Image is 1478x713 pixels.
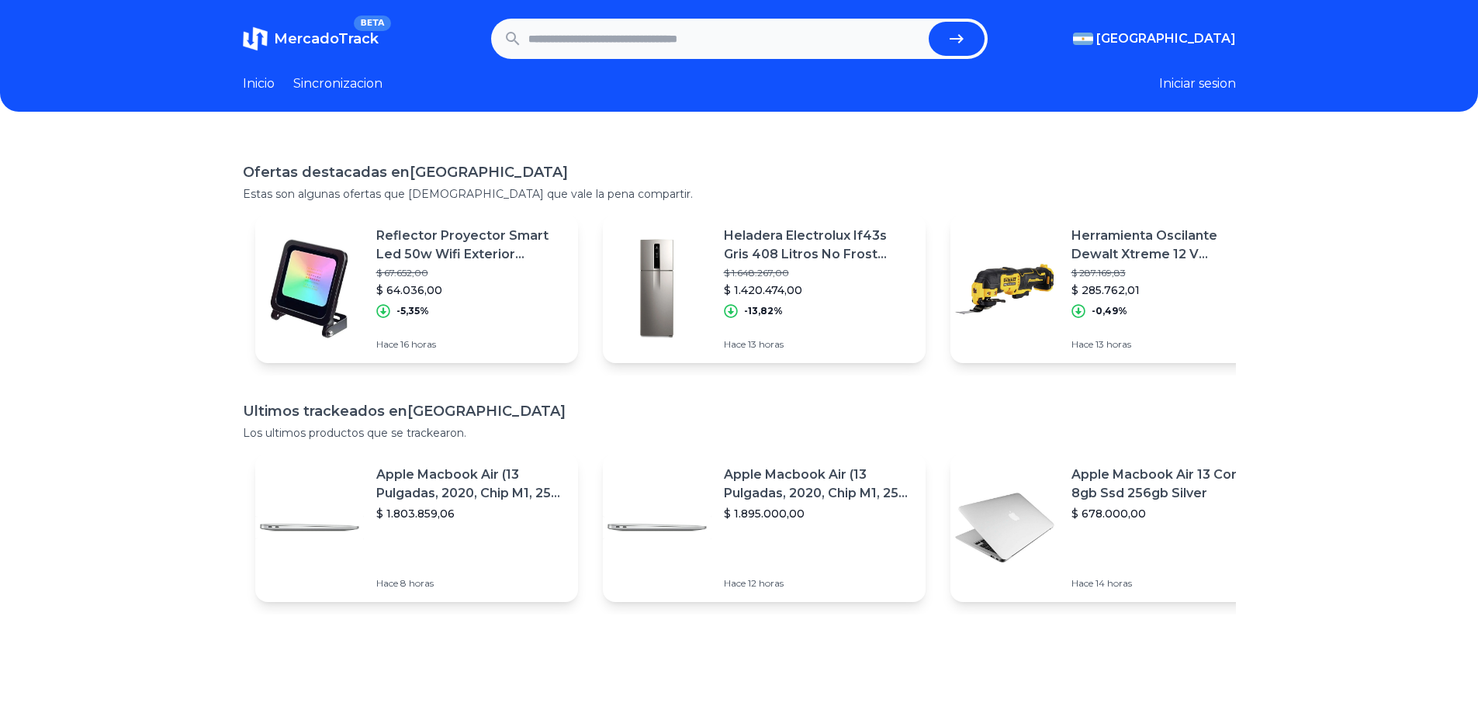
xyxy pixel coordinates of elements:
p: Hace 12 horas [724,577,913,590]
p: $ 1.895.000,00 [724,506,913,521]
h1: Ultimos trackeados en [GEOGRAPHIC_DATA] [243,400,1236,422]
button: [GEOGRAPHIC_DATA] [1073,29,1236,48]
p: Reflector Proyector Smart Led 50w Wifi Exterior Rgb+cct Ip65 [376,227,566,264]
img: Featured image [950,473,1059,582]
p: Hace 13 horas [724,338,913,351]
span: MercadoTrack [274,30,379,47]
p: $ 67.652,00 [376,267,566,279]
img: Featured image [255,234,364,343]
p: $ 285.762,01 [1071,282,1261,298]
p: Hace 8 horas [376,577,566,590]
p: Apple Macbook Air (13 Pulgadas, 2020, Chip M1, 256 Gb De Ssd, 8 Gb De Ram) - Plata [376,466,566,503]
a: Featured imageApple Macbook Air 13 Core I5 8gb Ssd 256gb Silver$ 678.000,00Hace 14 horas [950,453,1273,602]
img: Featured image [603,473,711,582]
img: Argentina [1073,33,1093,45]
p: Apple Macbook Air (13 Pulgadas, 2020, Chip M1, 256 Gb De Ssd, 8 Gb De Ram) - Plata [724,466,913,503]
p: Heladera Electrolux If43s Gris 408 Litros No Frost Inverter [724,227,913,264]
p: Apple Macbook Air 13 Core I5 8gb Ssd 256gb Silver [1071,466,1261,503]
p: $ 1.648.267,00 [724,267,913,279]
img: Featured image [950,234,1059,343]
a: Featured imageReflector Proyector Smart Led 50w Wifi Exterior Rgb+cct Ip65$ 67.652,00$ 64.036,00-... [255,214,578,363]
p: Los ultimos productos que se trackearon. [243,425,1236,441]
span: BETA [354,16,390,31]
h1: Ofertas destacadas en [GEOGRAPHIC_DATA] [243,161,1236,183]
p: -13,82% [744,305,783,317]
p: Hace 14 horas [1071,577,1261,590]
img: MercadoTrack [243,26,268,51]
p: $ 1.420.474,00 [724,282,913,298]
span: [GEOGRAPHIC_DATA] [1096,29,1236,48]
a: Featured imageHeladera Electrolux If43s Gris 408 Litros No Frost Inverter$ 1.648.267,00$ 1.420.47... [603,214,926,363]
p: Hace 13 horas [1071,338,1261,351]
p: $ 287.169,83 [1071,267,1261,279]
p: $ 678.000,00 [1071,506,1261,521]
a: Sincronizacion [293,74,382,93]
img: Featured image [603,234,711,343]
a: Featured imageApple Macbook Air (13 Pulgadas, 2020, Chip M1, 256 Gb De Ssd, 8 Gb De Ram) - Plata$... [255,453,578,602]
button: Iniciar sesion [1159,74,1236,93]
p: Herramienta Oscilante Dewalt Xtreme 12 V [PERSON_NAME] [1071,227,1261,264]
p: Hace 16 horas [376,338,566,351]
p: $ 1.803.859,06 [376,506,566,521]
a: Featured imageApple Macbook Air (13 Pulgadas, 2020, Chip M1, 256 Gb De Ssd, 8 Gb De Ram) - Plata$... [603,453,926,602]
a: MercadoTrackBETA [243,26,379,51]
a: Featured imageHerramienta Oscilante Dewalt Xtreme 12 V [PERSON_NAME]$ 287.169,83$ 285.762,01-0,49... [950,214,1273,363]
p: -0,49% [1092,305,1127,317]
p: Estas son algunas ofertas que [DEMOGRAPHIC_DATA] que vale la pena compartir. [243,186,1236,202]
p: -5,35% [396,305,429,317]
a: Inicio [243,74,275,93]
p: $ 64.036,00 [376,282,566,298]
img: Featured image [255,473,364,582]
